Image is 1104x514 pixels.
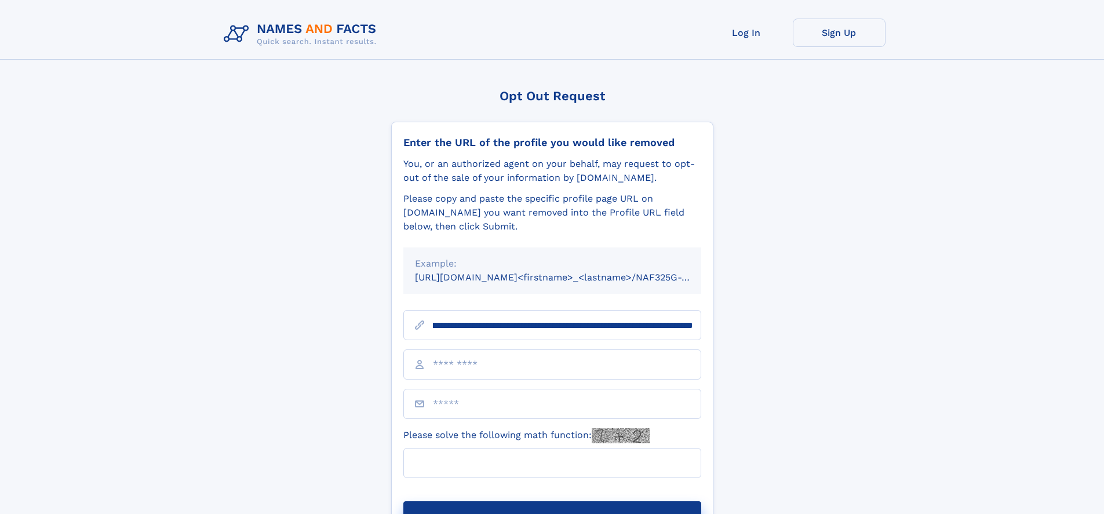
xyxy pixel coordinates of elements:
[415,257,690,271] div: Example:
[403,157,701,185] div: You, or an authorized agent on your behalf, may request to opt-out of the sale of your informatio...
[403,428,650,443] label: Please solve the following math function:
[391,89,713,103] div: Opt Out Request
[403,136,701,149] div: Enter the URL of the profile you would like removed
[403,192,701,234] div: Please copy and paste the specific profile page URL on [DOMAIN_NAME] you want removed into the Pr...
[219,19,386,50] img: Logo Names and Facts
[700,19,793,47] a: Log In
[793,19,886,47] a: Sign Up
[415,272,723,283] small: [URL][DOMAIN_NAME]<firstname>_<lastname>/NAF325G-xxxxxxxx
